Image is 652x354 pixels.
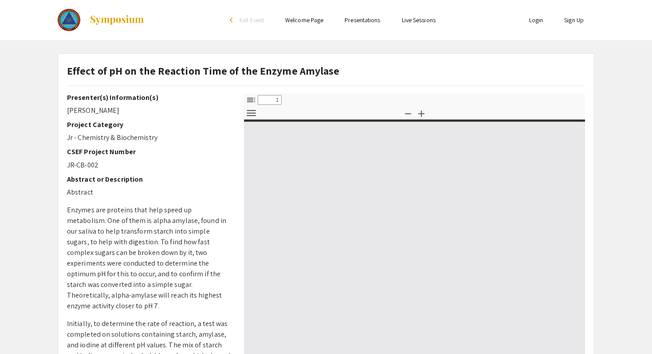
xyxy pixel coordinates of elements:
[67,187,231,198] p: Abstract
[244,107,259,119] button: Tools
[67,120,231,129] h2: Project Category
[230,17,235,23] div: arrow_back_ios
[285,16,323,24] a: Welcome Page
[67,105,231,116] p: [PERSON_NAME]
[614,314,645,347] iframe: Chat
[58,9,145,31] a: The Colorado Science & Engineering Fair
[244,93,259,106] button: Toggle Sidebar
[414,107,429,119] button: Zoom In
[67,160,231,171] p: JR-CB-002
[402,16,436,24] a: Live Sessions
[345,16,380,24] a: Presentations
[58,9,80,31] img: The Colorado Science & Engineering Fair
[67,64,340,78] strong: Effect of pH on the Reaction Time of the Enzyme Amylase
[240,16,264,24] span: Exit Event
[67,175,231,183] h2: Abstract or Description
[67,205,231,311] p: Enzymes are proteins that help speed up metabolism. One of them is alpha amylase, found in our sa...
[401,107,416,119] button: Zoom Out
[89,15,145,25] img: Symposium by ForagerOne
[258,95,282,105] input: Page
[67,132,231,143] p: Jr - Chemistry & Biochemistry
[67,147,231,156] h2: CSEF Project Number
[67,93,231,102] h2: Presenter(s) Information(s)
[564,16,584,24] a: Sign Up
[529,16,543,24] a: Login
